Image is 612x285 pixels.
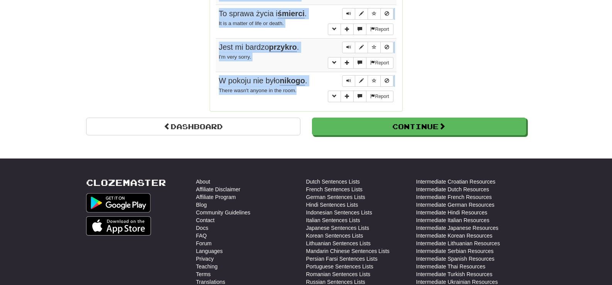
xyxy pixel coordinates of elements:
small: I'm very sorry. [219,54,251,60]
button: Toggle ignore [380,42,393,53]
button: Report [366,91,393,102]
button: Add sentence to collection [341,57,354,69]
a: Dashboard [86,118,300,135]
a: German Sentences Lists [306,193,365,201]
a: Intermediate French Resources [416,193,492,201]
a: Intermediate Japanese Resources [416,224,498,232]
a: Teaching [196,263,218,270]
button: Continue [312,118,526,135]
a: French Sentences Lists [306,186,363,193]
button: Play sentence audio [342,75,355,87]
button: Edit sentence [355,8,368,20]
small: It is a matter of life or death. [219,20,284,26]
a: FAQ [196,232,207,239]
a: Forum [196,239,212,247]
span: Jest mi bardzo . [219,43,299,52]
a: Affiliate Disclaimer [196,186,241,193]
a: Terms [196,270,211,278]
button: Toggle ignore [380,75,393,87]
a: Intermediate Korean Resources [416,232,493,239]
div: Sentence controls [342,42,393,53]
small: There wasn't anyone in the room. [219,88,297,93]
button: Toggle ignore [380,8,393,20]
button: Edit sentence [355,42,368,53]
a: Clozemaster [86,178,166,187]
div: Sentence controls [342,75,393,87]
u: nikogo [280,76,305,86]
a: Intermediate Thai Resources [416,263,486,270]
a: Intermediate Italian Resources [416,216,490,224]
button: Toggle grammar [328,91,341,102]
a: Intermediate Lithuanian Resources [416,239,500,247]
button: Toggle grammar [328,57,341,69]
button: Add sentence to collection [341,24,354,35]
span: W pokoju nie było . [219,76,307,86]
a: Privacy [196,255,214,263]
a: Intermediate Turkish Resources [416,270,493,278]
a: Intermediate Dutch Resources [416,186,489,193]
span: To sprawa życia i . [219,9,307,19]
a: Italian Sentences Lists [306,216,360,224]
img: Get it on Google Play [86,193,151,212]
a: Japanese Sentences Lists [306,224,369,232]
div: More sentence controls [328,24,393,35]
a: Lithuanian Sentences Lists [306,239,371,247]
a: Affiliate Program [196,193,236,201]
a: Indonesian Sentences Lists [306,209,372,216]
a: Intermediate Croatian Resources [416,178,495,186]
button: Report [366,57,393,69]
a: Intermediate German Resources [416,201,495,209]
button: Play sentence audio [342,8,355,20]
a: Community Guidelines [196,209,251,216]
a: Romanian Sentences Lists [306,270,371,278]
button: Toggle favorite [368,8,381,20]
a: Mandarin Chinese Sentences Lists [306,247,390,255]
a: Intermediate Serbian Resources [416,247,494,255]
u: śmierci [278,9,305,19]
u: przykro [269,43,297,52]
a: Contact [196,216,215,224]
a: Docs [196,224,209,232]
a: About [196,178,210,186]
div: More sentence controls [328,57,393,69]
a: Dutch Sentences Lists [306,178,360,186]
button: Play sentence audio [342,42,355,53]
a: Languages [196,247,223,255]
a: Hindi Sentences Lists [306,201,358,209]
a: Portuguese Sentences Lists [306,263,373,270]
a: Intermediate Spanish Resources [416,255,495,263]
a: Intermediate Hindi Resources [416,209,487,216]
div: Sentence controls [342,8,393,20]
button: Report [366,24,393,35]
button: Toggle favorite [368,42,381,53]
button: Toggle favorite [368,75,381,87]
a: Persian Farsi Sentences Lists [306,255,378,263]
a: Korean Sentences Lists [306,232,363,239]
button: Toggle grammar [328,24,341,35]
img: Get it on App Store [86,216,151,236]
button: Edit sentence [355,75,368,87]
a: Blog [196,201,207,209]
button: Add sentence to collection [341,91,354,102]
div: More sentence controls [328,91,393,102]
